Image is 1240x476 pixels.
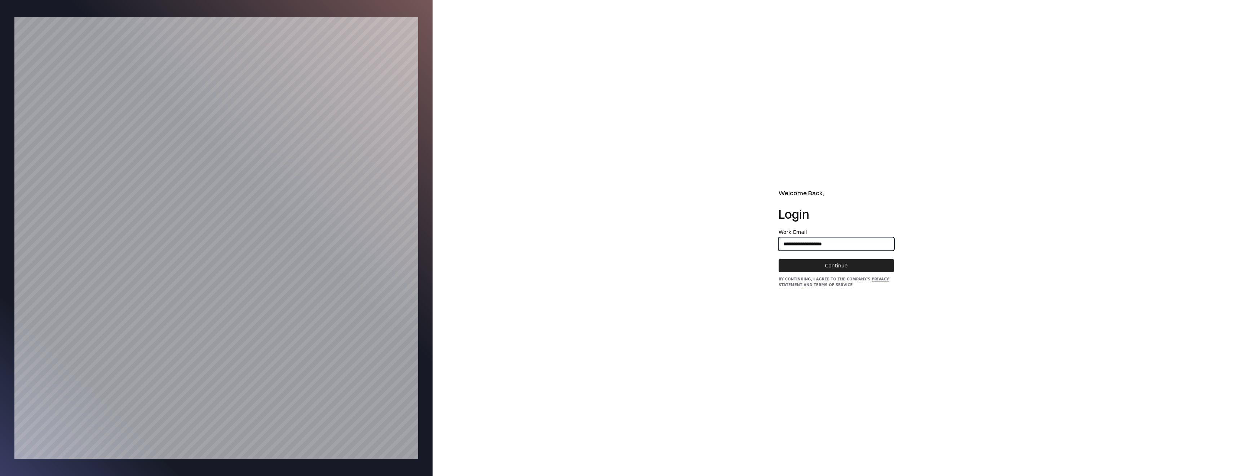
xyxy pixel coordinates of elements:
h1: Login [779,206,894,221]
button: Continue [779,259,894,272]
a: Terms of Service [814,283,852,287]
label: Work Email [779,230,894,235]
h2: Welcome Back, [779,188,894,198]
div: By continuing, I agree to the Company's and [779,276,894,288]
